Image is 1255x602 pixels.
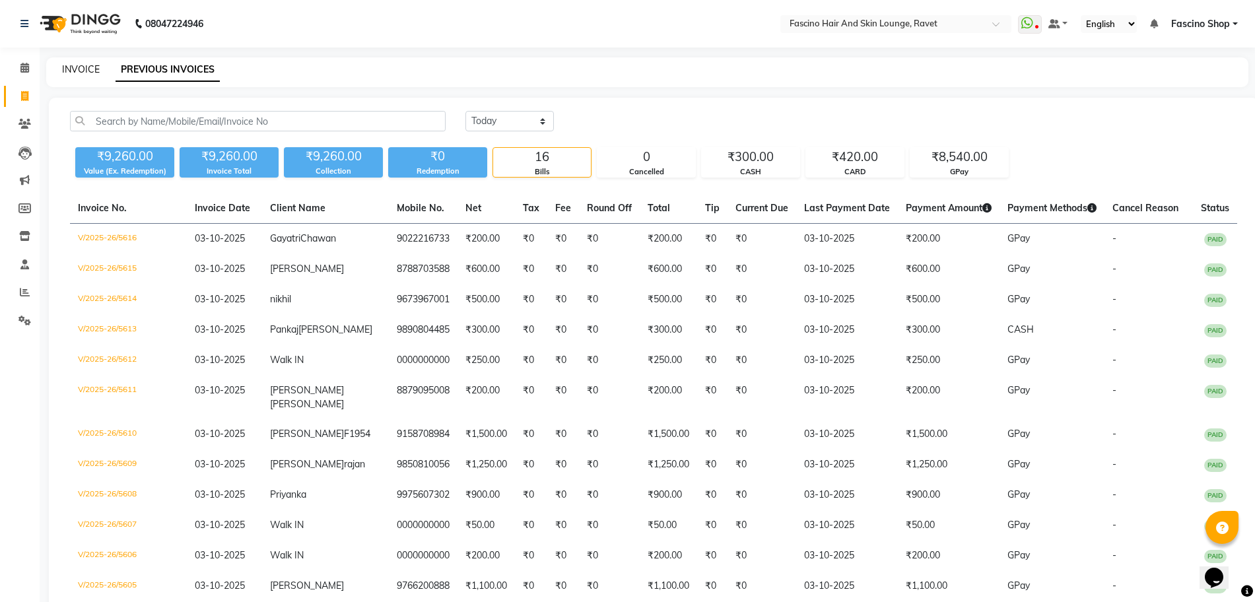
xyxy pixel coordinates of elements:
[515,254,547,284] td: ₹0
[515,510,547,541] td: ₹0
[898,254,1000,284] td: ₹600.00
[1112,232,1116,244] span: -
[1200,549,1242,589] iframe: chat widget
[388,147,487,166] div: ₹0
[515,541,547,571] td: ₹0
[1171,17,1230,31] span: Fascino Shop
[697,571,728,601] td: ₹0
[1112,580,1116,591] span: -
[702,166,799,178] div: CASH
[640,345,697,376] td: ₹250.00
[270,488,306,500] span: Priyanka
[1007,580,1030,591] span: GPay
[75,147,174,166] div: ₹9,260.00
[796,315,898,345] td: 03-10-2025
[697,480,728,510] td: ₹0
[796,571,898,601] td: 03-10-2025
[458,480,515,510] td: ₹900.00
[458,315,515,345] td: ₹300.00
[515,450,547,480] td: ₹0
[579,480,640,510] td: ₹0
[806,166,904,178] div: CARD
[579,376,640,419] td: ₹0
[458,571,515,601] td: ₹1,100.00
[728,376,796,419] td: ₹0
[728,224,796,255] td: ₹0
[728,541,796,571] td: ₹0
[270,202,325,214] span: Client Name
[547,419,579,450] td: ₹0
[458,541,515,571] td: ₹200.00
[397,202,444,214] span: Mobile No.
[579,541,640,571] td: ₹0
[1007,458,1030,470] span: GPay
[1204,519,1227,533] span: PAID
[579,510,640,541] td: ₹0
[1112,384,1116,396] span: -
[270,398,344,410] span: [PERSON_NAME]
[70,510,187,541] td: V/2025-26/5607
[796,345,898,376] td: 03-10-2025
[697,284,728,315] td: ₹0
[906,202,992,214] span: Payment Amount
[547,480,579,510] td: ₹0
[515,376,547,419] td: ₹0
[697,541,728,571] td: ₹0
[579,450,640,480] td: ₹0
[898,315,1000,345] td: ₹300.00
[640,376,697,419] td: ₹200.00
[195,549,245,561] span: 03-10-2025
[270,323,298,335] span: Pankaj
[389,571,458,601] td: 9766200888
[1204,294,1227,307] span: PAID
[1007,354,1030,366] span: GPay
[898,480,1000,510] td: ₹900.00
[270,293,291,305] span: nikhil
[640,541,697,571] td: ₹200.00
[389,254,458,284] td: 8788703588
[1112,323,1116,335] span: -
[697,376,728,419] td: ₹0
[1204,385,1227,398] span: PAID
[547,571,579,601] td: ₹0
[898,450,1000,480] td: ₹1,250.00
[70,419,187,450] td: V/2025-26/5610
[697,419,728,450] td: ₹0
[70,284,187,315] td: V/2025-26/5614
[195,354,245,366] span: 03-10-2025
[898,510,1000,541] td: ₹50.00
[640,419,697,450] td: ₹1,500.00
[547,345,579,376] td: ₹0
[728,284,796,315] td: ₹0
[70,345,187,376] td: V/2025-26/5612
[75,166,174,177] div: Value (Ex. Redemption)
[270,384,344,396] span: [PERSON_NAME]
[195,458,245,470] span: 03-10-2025
[1112,428,1116,440] span: -
[1007,202,1097,214] span: Payment Methods
[796,376,898,419] td: 03-10-2025
[515,345,547,376] td: ₹0
[547,315,579,345] td: ₹0
[796,419,898,450] td: 03-10-2025
[547,450,579,480] td: ₹0
[640,480,697,510] td: ₹900.00
[298,323,372,335] span: [PERSON_NAME]
[458,224,515,255] td: ₹200.00
[180,147,279,166] div: ₹9,260.00
[195,293,245,305] span: 03-10-2025
[898,284,1000,315] td: ₹500.00
[388,166,487,177] div: Redemption
[493,148,591,166] div: 16
[34,5,124,42] img: logo
[1112,488,1116,500] span: -
[1204,233,1227,246] span: PAID
[640,450,697,480] td: ₹1,250.00
[195,202,250,214] span: Invoice Date
[62,63,100,75] a: INVOICE
[640,571,697,601] td: ₹1,100.00
[70,224,187,255] td: V/2025-26/5616
[579,224,640,255] td: ₹0
[697,224,728,255] td: ₹0
[195,232,245,244] span: 03-10-2025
